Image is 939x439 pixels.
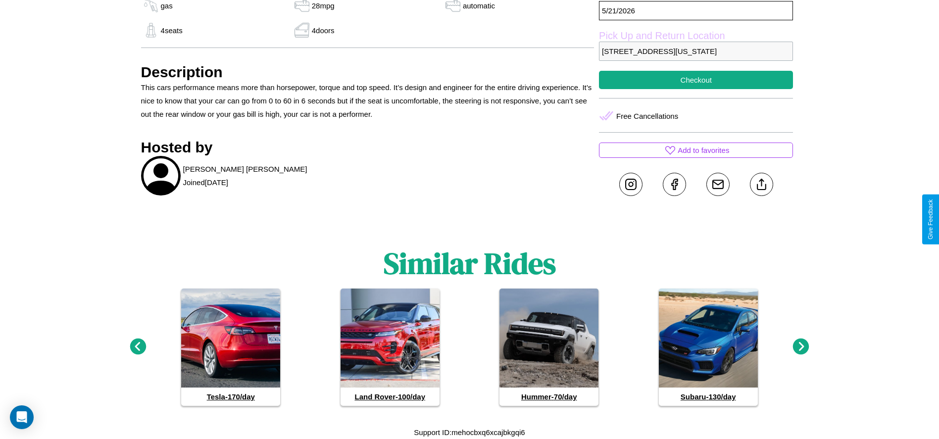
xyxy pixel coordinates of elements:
div: Open Intercom Messenger [10,405,34,429]
h4: Hummer - 70 /day [499,388,598,406]
h1: Similar Rides [384,243,556,284]
h4: Tesla - 170 /day [181,388,280,406]
p: [STREET_ADDRESS][US_STATE] [599,42,793,61]
p: 4 seats [161,24,183,37]
p: 5 / 21 / 2026 [599,1,793,20]
h4: Subaru - 130 /day [659,388,758,406]
p: [PERSON_NAME] [PERSON_NAME] [183,162,307,176]
a: Land Rover-100/day [341,289,440,406]
h3: Description [141,64,594,81]
a: Tesla-170/day [181,289,280,406]
p: Add to favorites [678,144,729,157]
a: Subaru-130/day [659,289,758,406]
p: This cars performance means more than horsepower, torque and top speed. It’s design and engineer ... [141,81,594,121]
h3: Hosted by [141,139,594,156]
label: Pick Up and Return Location [599,30,793,42]
a: Hummer-70/day [499,289,598,406]
div: Give Feedback [927,199,934,240]
p: Joined [DATE] [183,176,228,189]
p: Free Cancellations [616,109,678,123]
button: Checkout [599,71,793,89]
img: gas [141,23,161,38]
p: 4 doors [312,24,335,37]
h4: Land Rover - 100 /day [341,388,440,406]
p: Support ID: mehocbxq6xcajbkgqi6 [414,426,525,439]
img: gas [292,23,312,38]
button: Add to favorites [599,143,793,158]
